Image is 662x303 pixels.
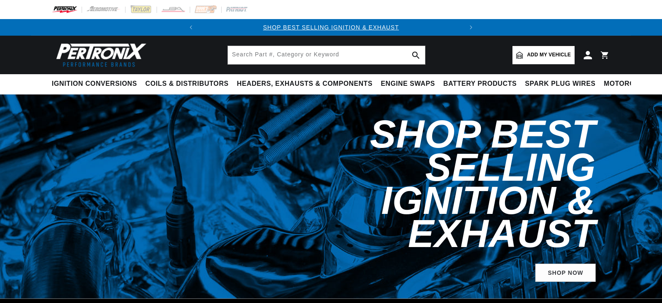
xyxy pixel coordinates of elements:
[525,80,595,88] span: Spark Plug Wires
[183,19,199,36] button: Translation missing: en.sections.announcements.previous_announcement
[52,74,141,94] summary: Ignition Conversions
[377,74,439,94] summary: Engine Swaps
[233,74,377,94] summary: Headers, Exhausts & Components
[407,46,425,64] button: search button
[228,46,425,64] input: Search Part #, Category or Keyword
[145,80,229,88] span: Coils & Distributors
[199,23,463,32] div: 1 of 2
[521,74,599,94] summary: Spark Plug Wires
[600,74,657,94] summary: Motorcycle
[604,80,653,88] span: Motorcycle
[512,46,575,64] a: Add my vehicle
[443,80,517,88] span: Battery Products
[237,80,372,88] span: Headers, Exhausts & Components
[199,23,463,32] div: Announcement
[52,41,147,69] img: Pertronix
[527,51,571,59] span: Add my vehicle
[31,19,631,36] slideshow-component: Translation missing: en.sections.announcements.announcement_bar
[535,264,596,282] a: SHOP NOW
[439,74,521,94] summary: Battery Products
[381,80,435,88] span: Engine Swaps
[463,19,479,36] button: Translation missing: en.sections.announcements.next_announcement
[263,24,399,31] a: SHOP BEST SELLING IGNITION & EXHAUST
[242,118,596,250] h2: Shop Best Selling Ignition & Exhaust
[52,80,137,88] span: Ignition Conversions
[141,74,233,94] summary: Coils & Distributors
